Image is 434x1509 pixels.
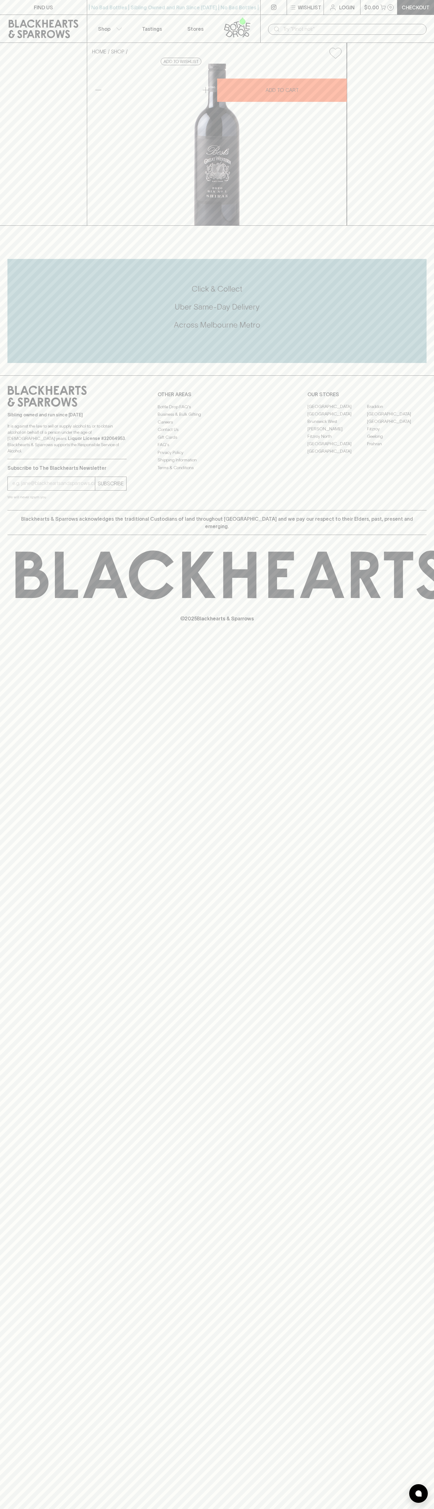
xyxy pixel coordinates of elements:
p: OUR STORES [307,391,427,398]
a: Fitzroy North [307,433,367,440]
a: Prahran [367,440,427,448]
a: Privacy Policy [158,449,277,456]
p: Sibling owned and run since [DATE] [7,412,127,418]
h5: Click & Collect [7,284,427,294]
p: Stores [187,25,204,33]
a: Tastings [130,15,174,43]
a: Business & Bulk Gifting [158,411,277,418]
p: FIND US [34,4,53,11]
p: We will never spam you [7,494,127,500]
a: Fitzroy [367,425,427,433]
a: [GEOGRAPHIC_DATA] [307,448,367,455]
a: Gift Cards [158,433,277,441]
a: [GEOGRAPHIC_DATA] [307,410,367,418]
strong: Liquor License #32064953 [68,436,125,441]
a: [GEOGRAPHIC_DATA] [367,418,427,425]
img: 1149.png [87,64,347,225]
a: Braddon [367,403,427,410]
button: ADD TO CART [217,79,347,102]
a: Terms & Conditions [158,464,277,471]
input: e.g. jane@blackheartsandsparrows.com.au [12,478,95,488]
p: $0.00 [364,4,379,11]
a: SHOP [111,49,124,54]
a: HOME [92,49,106,54]
p: ADD TO CART [266,86,299,94]
input: Try "Pinot noir" [283,24,422,34]
a: Shipping Information [158,456,277,464]
img: bubble-icon [415,1490,422,1497]
a: Careers [158,418,277,426]
a: [GEOGRAPHIC_DATA] [307,440,367,448]
p: Subscribe to The Blackhearts Newsletter [7,464,127,472]
p: OTHER AREAS [158,391,277,398]
a: Bottle Drop FAQ's [158,403,277,410]
p: Wishlist [298,4,321,11]
p: It is against the law to sell or supply alcohol to, or to obtain alcohol on behalf of a person un... [7,423,127,454]
h5: Across Melbourne Metro [7,320,427,330]
p: Login [339,4,355,11]
p: 0 [389,6,392,9]
p: Shop [98,25,110,33]
div: Call to action block [7,259,427,363]
a: Contact Us [158,426,277,433]
p: Checkout [402,4,430,11]
a: Geelong [367,433,427,440]
p: Blackhearts & Sparrows acknowledges the traditional Custodians of land throughout [GEOGRAPHIC_DAT... [12,515,422,530]
button: Shop [87,15,131,43]
a: [PERSON_NAME] [307,425,367,433]
button: Add to wishlist [161,58,201,65]
a: FAQ's [158,441,277,449]
h5: Uber Same-Day Delivery [7,302,427,312]
a: Stores [174,15,217,43]
button: SUBSCRIBE [95,477,126,490]
a: [GEOGRAPHIC_DATA] [307,403,367,410]
button: Add to wishlist [327,45,344,61]
p: Tastings [142,25,162,33]
a: Brunswick West [307,418,367,425]
a: [GEOGRAPHIC_DATA] [367,410,427,418]
p: SUBSCRIBE [98,480,124,487]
